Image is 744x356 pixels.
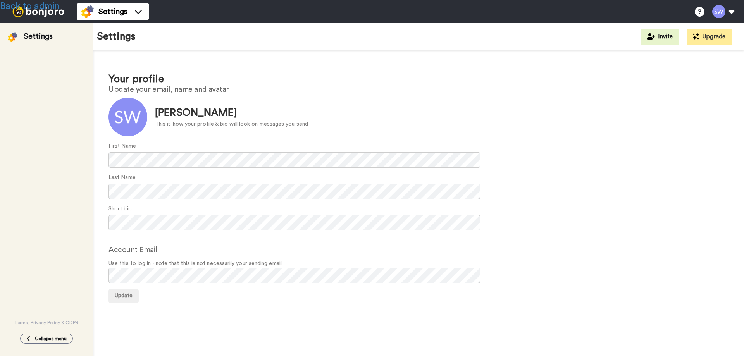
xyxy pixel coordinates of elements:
span: Collapse menu [35,335,67,342]
button: Collapse menu [20,334,73,344]
label: Last Name [108,174,136,182]
img: settings-colored.svg [81,5,94,18]
label: Account Email [108,244,158,256]
h2: Update your email, name and avatar [108,85,728,94]
span: Use this to log in - note that this is not necessarily your sending email [108,260,728,268]
div: Settings [24,31,53,42]
span: Update [115,293,133,298]
img: settings-colored.svg [8,32,17,42]
h1: Settings [97,31,136,42]
h1: Your profile [108,74,728,85]
div: This is how your profile & bio will look on messages you send [155,120,308,128]
label: Short bio [108,205,132,213]
button: Invite [641,29,679,45]
label: First Name [108,142,136,150]
span: Settings [98,6,127,17]
button: Update [108,289,139,303]
button: Upgrade [687,29,732,45]
div: [PERSON_NAME] [155,106,308,120]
